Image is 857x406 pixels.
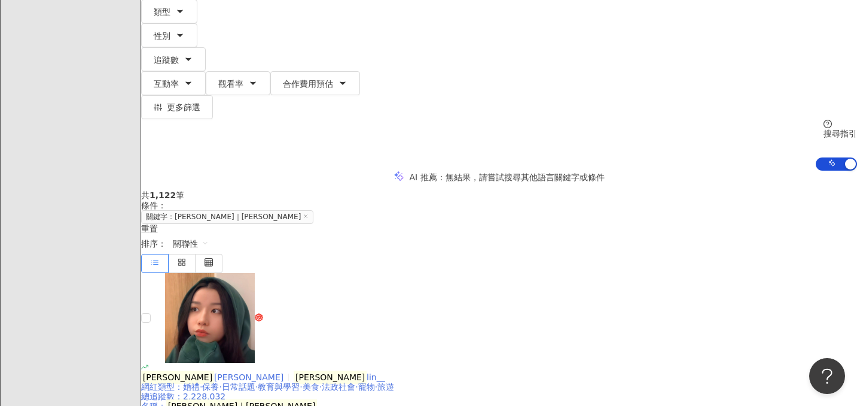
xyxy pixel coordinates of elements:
span: 1,122 [150,190,176,200]
span: · [355,382,358,392]
span: · [200,382,202,392]
mark: [PERSON_NAME] [294,371,367,384]
button: 追蹤數 [141,47,206,71]
span: · [219,382,221,392]
span: 美食 [303,382,319,392]
span: [PERSON_NAME] [214,372,283,382]
span: · [300,382,302,392]
iframe: Help Scout Beacon - Open [809,358,845,394]
span: 關鍵字：[PERSON_NAME]｜[PERSON_NAME] [141,210,313,224]
button: 性別 [141,23,197,47]
div: 總追蹤數 ： 2,228,032 [141,392,857,401]
span: 類型 [154,7,170,17]
button: 更多篩選 [141,95,213,119]
div: 重置 [141,224,857,234]
span: · [375,382,377,392]
span: 觀看率 [218,79,243,89]
span: 追蹤數 [154,55,179,65]
img: KOL Avatar [165,273,255,363]
mark: [PERSON_NAME] [141,371,214,384]
div: 排序： [141,234,857,254]
button: 合作費用預估 [270,71,360,95]
span: 關聯性 [173,234,209,253]
span: question-circle [824,120,832,128]
span: 法政社會 [322,382,355,392]
div: 共 筆 [141,190,857,200]
button: 互動率 [141,71,206,95]
span: 寵物 [358,382,375,392]
span: 婚禮 [183,382,200,392]
div: 網紅類型 ： [141,382,857,392]
div: 搜尋指引 [824,129,857,138]
span: 旅遊 [377,382,394,392]
span: 性別 [154,31,170,41]
span: 保養 [202,382,219,392]
span: 無結果，請嘗試搜尋其他語言關鍵字或條件 [446,172,605,182]
span: lin__ [367,372,385,382]
span: 互動率 [154,79,179,89]
span: · [255,382,258,392]
div: AI 推薦 ： [409,172,604,182]
span: 日常話題 [222,382,255,392]
span: 教育與學習 [258,382,300,392]
button: 觀看率 [206,71,270,95]
span: 更多篩選 [167,102,200,112]
span: 條件 ： [141,201,166,210]
span: · [319,382,322,392]
span: 合作費用預估 [283,79,333,89]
